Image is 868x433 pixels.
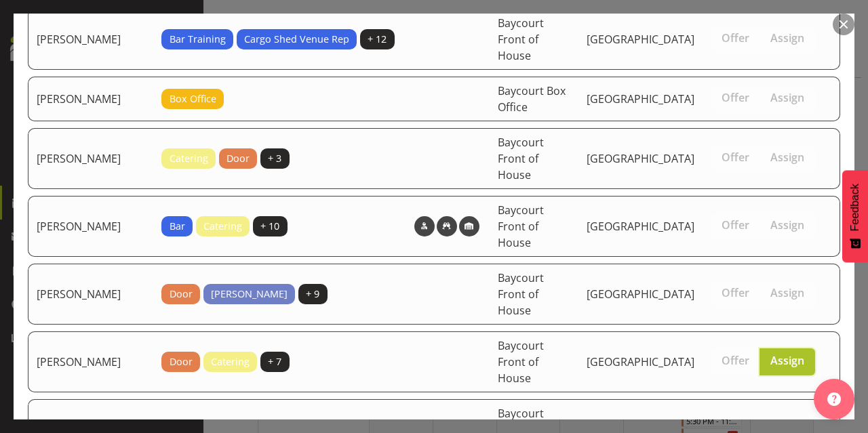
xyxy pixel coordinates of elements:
[28,331,153,392] td: [PERSON_NAME]
[203,219,242,234] span: Catering
[770,286,804,300] span: Assign
[28,264,153,325] td: [PERSON_NAME]
[498,83,566,115] span: Baycourt Box Office
[170,32,226,47] span: Bar Training
[368,32,387,47] span: + 12
[170,219,185,234] span: Bar
[722,286,749,300] span: Offer
[498,16,544,63] span: Baycourt Front of House
[306,287,319,302] span: + 9
[722,354,749,367] span: Offer
[268,354,281,369] span: + 7
[170,151,208,166] span: Catering
[211,354,250,369] span: Catering
[211,287,288,302] span: [PERSON_NAME]
[268,151,281,166] span: + 3
[498,203,544,250] span: Baycourt Front of House
[28,128,153,189] td: [PERSON_NAME]
[28,196,153,257] td: [PERSON_NAME]
[28,77,153,121] td: [PERSON_NAME]
[587,219,694,234] span: [GEOGRAPHIC_DATA]
[260,219,279,234] span: + 10
[722,218,749,232] span: Offer
[244,32,349,47] span: Cargo Shed Venue Rep
[842,170,868,262] button: Feedback - Show survey
[770,91,804,104] span: Assign
[170,354,193,369] span: Door
[587,151,694,166] span: [GEOGRAPHIC_DATA]
[770,150,804,164] span: Assign
[28,9,153,70] td: [PERSON_NAME]
[770,31,804,45] span: Assign
[587,91,694,106] span: [GEOGRAPHIC_DATA]
[226,151,250,166] span: Door
[498,270,544,318] span: Baycourt Front of House
[587,287,694,302] span: [GEOGRAPHIC_DATA]
[770,218,804,232] span: Assign
[170,287,193,302] span: Door
[498,135,544,182] span: Baycourt Front of House
[498,338,544,386] span: Baycourt Front of House
[587,32,694,47] span: [GEOGRAPHIC_DATA]
[849,184,861,231] span: Feedback
[722,150,749,164] span: Offer
[587,354,694,369] span: [GEOGRAPHIC_DATA]
[770,354,804,367] span: Assign
[170,91,216,106] span: Box Office
[722,91,749,104] span: Offer
[827,392,841,406] img: help-xxl-2.png
[722,31,749,45] span: Offer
